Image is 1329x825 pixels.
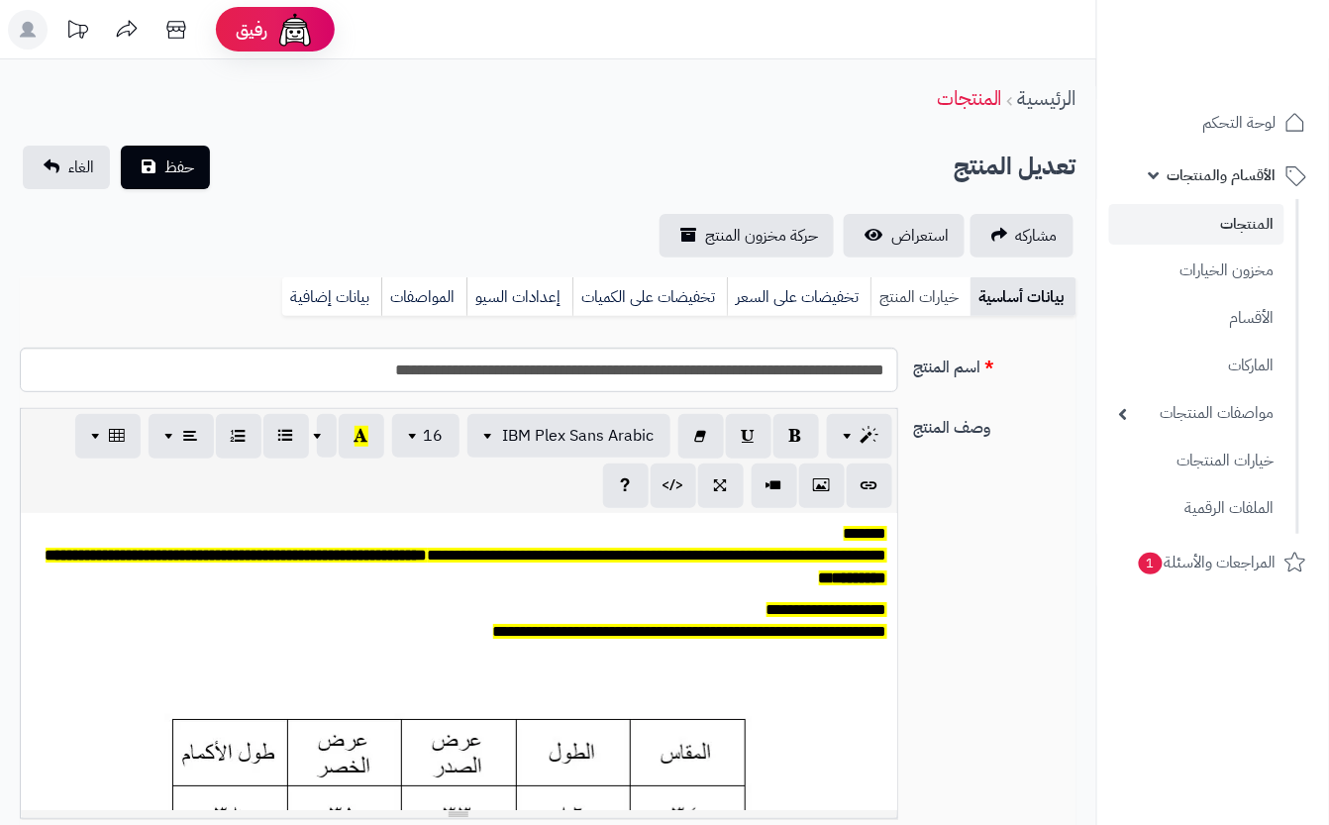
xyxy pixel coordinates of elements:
a: مواصفات المنتجات [1109,392,1284,435]
a: بيانات إضافية [282,277,381,317]
button: حفظ [121,146,210,189]
span: استعراض [891,224,949,248]
a: الغاء [23,146,110,189]
span: مشاركه [1016,224,1058,248]
a: تخفيضات على الكميات [572,277,727,317]
span: حركة مخزون المنتج [705,224,818,248]
a: بيانات أساسية [971,277,1076,317]
span: الأقسام والمنتجات [1168,161,1277,189]
span: الغاء [68,155,94,179]
span: حفظ [164,155,194,179]
a: خيارات المنتج [870,277,971,317]
a: لوحة التحكم [1109,99,1317,147]
span: 1 [1138,553,1163,575]
a: تحديثات المنصة [52,10,102,54]
h2: تعديل المنتج [954,147,1076,187]
label: اسم المنتج [906,348,1085,379]
img: logo-2.png [1194,15,1310,56]
a: المراجعات والأسئلة1 [1109,539,1317,586]
a: المنتجات [1109,204,1284,245]
a: الماركات [1109,345,1284,387]
button: 16 [392,414,460,458]
a: تخفيضات على السعر [727,277,870,317]
span: IBM Plex Sans Arabic [503,424,655,448]
span: رفيق [236,18,267,42]
button: IBM Plex Sans Arabic [467,414,670,458]
a: خيارات المنتجات [1109,440,1284,482]
a: حركة مخزون المنتج [660,214,834,258]
a: المواصفات [381,277,466,317]
a: إعدادات السيو [466,277,572,317]
label: وصف المنتج [906,408,1085,440]
span: 16 [424,424,444,448]
a: مشاركه [971,214,1073,258]
a: المنتجات [937,83,1002,113]
span: المراجعات والأسئلة [1137,549,1277,576]
span: لوحة التحكم [1203,109,1277,137]
a: الرئيسية [1018,83,1076,113]
a: استعراض [844,214,965,258]
img: ai-face.png [275,10,315,50]
a: الأقسام [1109,297,1284,340]
a: الملفات الرقمية [1109,487,1284,530]
a: مخزون الخيارات [1109,250,1284,292]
